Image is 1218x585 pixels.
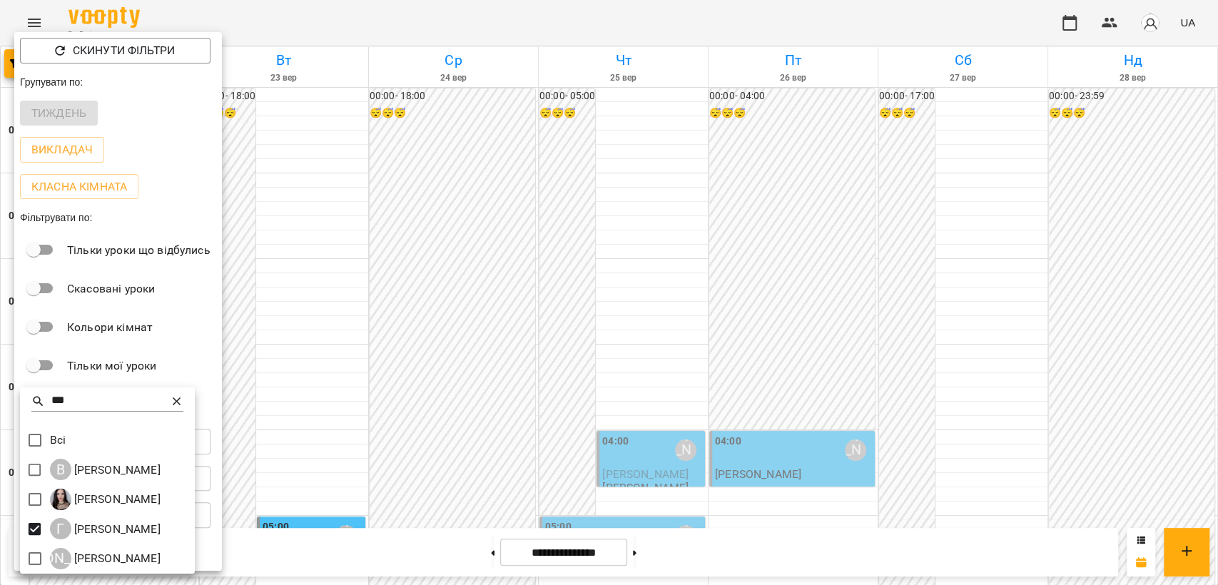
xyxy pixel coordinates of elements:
[50,518,161,539] a: Г [PERSON_NAME]
[50,489,161,510] div: Габорак Галина
[71,491,161,508] p: [PERSON_NAME]
[50,548,161,569] div: Литвин Галина
[71,462,161,479] p: [PERSON_NAME]
[50,489,161,510] a: Г [PERSON_NAME]
[50,548,161,569] a: [PERSON_NAME] [PERSON_NAME]
[50,518,71,539] div: Г
[50,432,66,449] p: Всі
[50,459,71,480] div: В
[71,521,161,538] p: [PERSON_NAME]
[50,548,71,569] div: [PERSON_NAME]
[50,459,161,480] div: Вовк Галина
[50,459,161,480] a: В [PERSON_NAME]
[71,550,161,567] p: [PERSON_NAME]
[50,489,71,510] img: Г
